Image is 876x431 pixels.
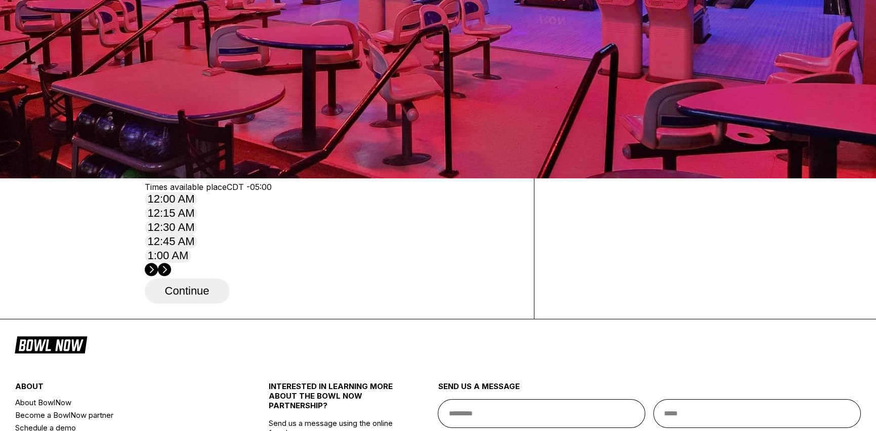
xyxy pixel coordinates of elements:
[15,409,227,421] a: Become a BowlNow partner
[145,192,198,206] button: 12:00 AM
[269,381,396,418] div: INTERESTED IN LEARNING MORE ABOUT THE BOWL NOW PARTNERSHIP?
[145,234,198,249] button: 12:45 AM
[145,206,198,220] button: 12:15 AM
[15,381,227,396] div: about
[145,278,230,304] button: Continue
[145,220,198,234] button: 12:30 AM
[438,381,861,399] div: send us a message
[227,182,272,192] span: CDT -05:00
[15,396,227,409] a: About BowlNow
[145,182,227,192] span: Times available place
[145,249,192,263] button: 1:00 AM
